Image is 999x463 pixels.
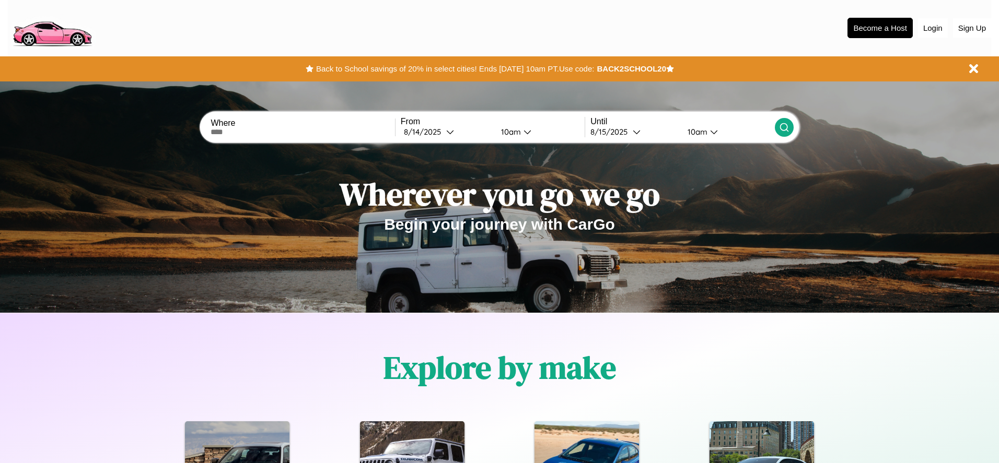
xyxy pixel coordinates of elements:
button: 10am [679,126,774,137]
div: 10am [496,127,524,137]
button: 10am [493,126,585,137]
b: BACK2SCHOOL20 [597,64,666,73]
button: Sign Up [953,18,991,38]
label: From [401,117,585,126]
button: 8/14/2025 [401,126,493,137]
div: 10am [682,127,710,137]
div: 8 / 15 / 2025 [590,127,633,137]
h1: Explore by make [384,346,616,389]
img: logo [8,5,96,49]
button: Back to School savings of 20% in select cities! Ends [DATE] 10am PT.Use code: [313,62,597,76]
button: Login [918,18,948,38]
label: Until [590,117,774,126]
label: Where [211,118,394,128]
div: 8 / 14 / 2025 [404,127,446,137]
button: Become a Host [847,18,913,38]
